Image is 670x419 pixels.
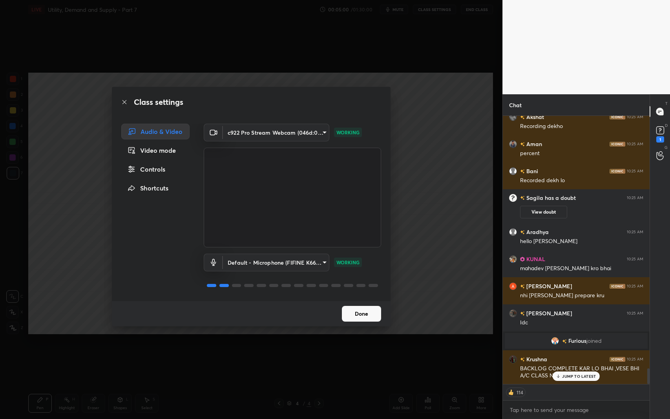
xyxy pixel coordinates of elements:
p: WORKING [336,259,360,266]
img: iconic-dark.1390631f.png [610,142,625,146]
h6: KUNAL [525,255,545,263]
div: 1 [656,136,664,143]
div: 10:25 AM [627,115,643,119]
div: 10:25 AM [627,357,643,362]
img: 81bcc64b00fb4ecd851b439bfa5aadb5.101393287_3 [509,282,517,290]
img: iconic-dark.1390631f.png [610,357,625,362]
div: percent [520,150,643,157]
h6: [PERSON_NAME] [525,282,572,290]
h6: Bani [525,167,538,175]
img: no-rating-badge.077c3623.svg [520,230,525,234]
img: a18bb9dc5933452ba8ffea1041890abe.jpg [509,255,517,263]
img: cb62e9cc1c70445abd662e9f5abc7ad7.jpg [509,140,517,148]
h6: Sagila [525,194,543,201]
div: 10:25 AM [627,311,643,316]
div: c922 Pro Stream Webcam (046d:085c) [223,254,329,271]
p: G [665,145,668,150]
div: Shortcuts [121,180,190,196]
h2: Class settings [134,96,183,108]
div: 10:25 AM [627,142,643,146]
div: 10:25 AM [627,196,643,200]
img: no-rating-badge.077c3623.svg [520,194,525,201]
p: D [665,123,668,128]
img: 3 [509,355,517,363]
p: JUMP TO LATEST [562,374,596,379]
button: View doubt [520,206,567,218]
div: Audio & Video [121,124,190,139]
img: no-rating-badge.077c3623.svg [520,142,525,146]
div: grid [503,116,650,384]
img: iconic-dark.1390631f.png [610,284,625,289]
div: Recording dekho [520,123,643,130]
img: 0bf68f7b1c9f45a2bf8fd2b1ee245828.jpg [509,113,517,121]
img: 90fe729c676f417db5af0f4ced355aee.jpg [509,309,517,317]
button: Done [342,306,381,322]
span: Furious [568,338,586,344]
div: 114 [515,389,524,395]
h6: Aman [525,140,542,148]
p: T [665,101,668,106]
div: Idc [520,319,643,327]
div: Video mode [121,143,190,158]
img: no-rating-badge.077c3623.svg [520,357,525,362]
img: no-rating-badge.077c3623.svg [520,311,525,316]
div: 10:25 AM [627,230,643,234]
img: default.png [509,228,517,236]
img: no-rating-badge.077c3623.svg [520,284,525,289]
h6: Krushna [525,355,547,363]
h6: [PERSON_NAME] [525,309,572,317]
img: default.png [509,167,517,175]
div: 10:25 AM [627,257,643,262]
div: 10:25 AM [627,169,643,174]
div: hello [PERSON_NAME] [520,238,643,245]
img: iconic-dark.1390631f.png [610,115,625,119]
h6: Akshat [525,113,544,121]
div: 10:25 AM [627,284,643,289]
img: no-rating-badge.077c3623.svg [520,169,525,174]
div: nhi [PERSON_NAME] prepare kru [520,292,643,300]
span: has a doubt [543,194,576,201]
img: no-rating-badge.077c3623.svg [562,339,567,344]
p: Chat [503,95,528,115]
h6: Aradhya [525,228,549,236]
img: iconic-dark.1390631f.png [610,169,625,174]
div: c922 Pro Stream Webcam (046d:085c) [223,124,329,141]
div: BACKLOG COMPLETE KAR LO BHAI ,VESE BHI A/C CLASS NAI HORI [520,365,643,380]
p: WORKING [336,129,360,136]
img: 9d94b37ec5cc482cb421351dc10181dc.jpg [551,337,559,345]
div: Controls [121,161,190,177]
img: thumbs_up.png [507,388,515,396]
img: no-rating-badge.077c3623.svg [520,115,525,119]
span: joined [586,338,602,344]
div: Recorded dekh lo [520,177,643,185]
div: mahadev [PERSON_NAME] kro bhai [520,265,643,273]
img: Learner_Badge_pro_50a137713f.svg [520,257,525,262]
